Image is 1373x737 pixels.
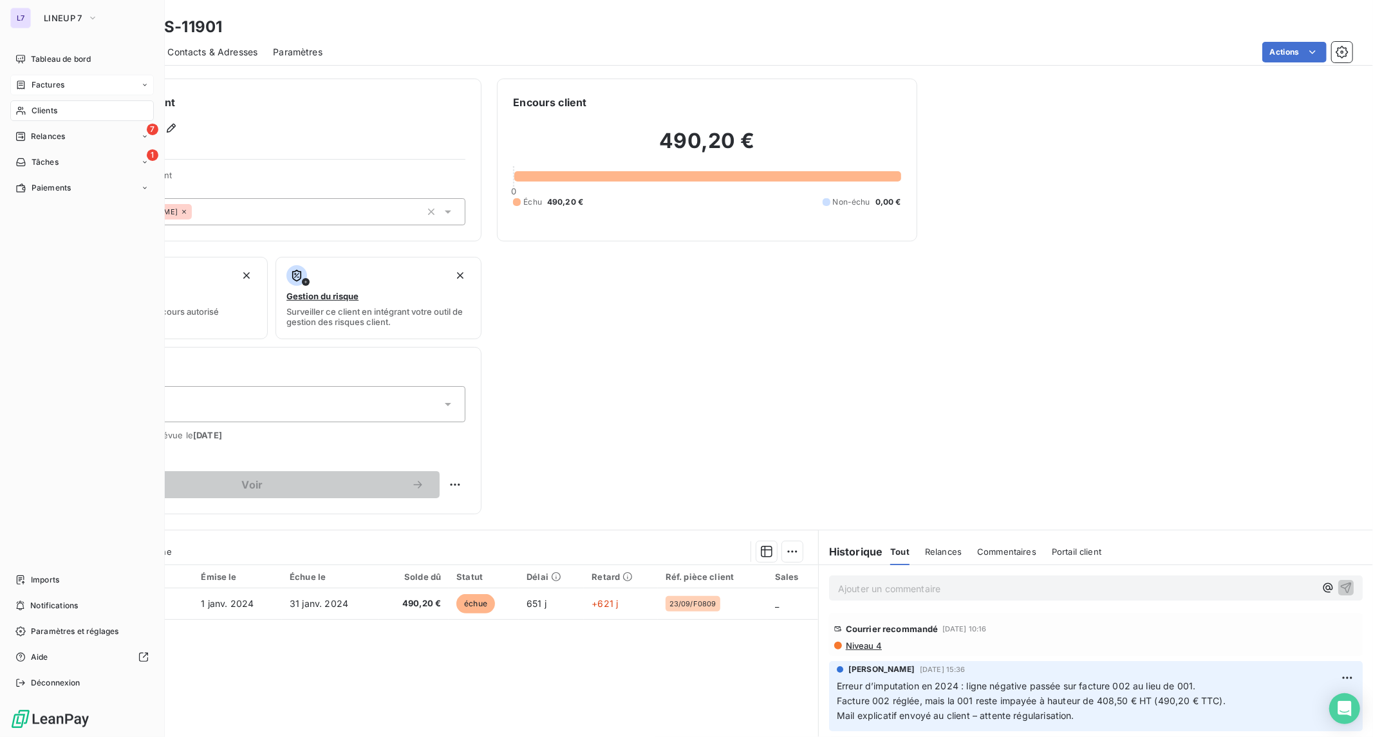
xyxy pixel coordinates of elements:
span: Tableau de bord [31,53,91,65]
button: Gestion du risqueSurveiller ce client en intégrant votre outil de gestion des risques client. [276,257,481,339]
span: 31 janv. 2024 [290,598,348,609]
span: 1 janv. 2024 [201,598,254,609]
span: 490,20 € [547,196,583,208]
span: échue [456,594,495,613]
span: 490,20 € [386,597,442,610]
input: Ajouter une valeur [192,206,202,218]
span: [DATE] 10:16 [942,625,987,633]
span: [DATE] 15:36 [920,666,966,673]
span: Paramètres [273,46,322,59]
div: Réf. pièce client [666,572,760,582]
h6: Encours client [513,95,586,110]
span: 23/09/F0809 [669,600,716,608]
h6: Informations client [78,95,465,110]
div: Solde dû [386,572,442,582]
div: Statut [456,572,511,582]
span: Contacts & Adresses [167,46,257,59]
span: Gestion du risque [286,291,359,301]
span: Surveiller ce client en intégrant votre outil de gestion des risques client. [286,306,471,327]
div: Retard [592,572,649,582]
span: Propriétés Client [104,170,465,188]
h6: Relance [78,363,465,378]
span: [DATE] [193,430,222,440]
span: LINEUP 7 [44,13,82,23]
h3: 369 - IS-11901 [113,15,222,39]
span: Paramètres et réglages [31,626,118,637]
span: Tout [890,546,910,557]
div: L7 [10,8,31,28]
span: Voir [93,480,411,490]
span: 0,00 € [875,196,901,208]
span: _ [775,598,779,609]
span: Non-échu [833,196,870,208]
div: Échue le [290,572,371,582]
div: Open Intercom Messenger [1329,693,1360,724]
span: Relances [31,131,65,142]
span: Paiements [32,182,71,194]
span: +621 j [592,598,618,609]
span: Imports [31,574,59,586]
span: Commentaires [977,546,1036,557]
span: 651 j [527,598,546,609]
span: Échu [523,196,542,208]
span: Tâches [32,156,59,168]
a: Aide [10,647,154,667]
span: 1 [147,149,158,161]
span: Portail client [1052,546,1101,557]
span: Clients [32,105,57,117]
div: Délai [527,572,576,582]
h2: 490,20 € [513,128,901,167]
span: Déconnexion [31,677,80,689]
span: Facture 002 réglée, mais la 001 reste impayée à hauteur de 408,50 € HT (490,20 € TTC). [837,695,1226,706]
span: 7 [147,124,158,135]
span: Relances [925,546,962,557]
img: Logo LeanPay [10,709,90,729]
span: Erreur d’imputation en 2024 : ligne négative passée sur facture 002 au lieu de 001. [837,680,1195,691]
div: Émise le [201,572,274,582]
span: [PERSON_NAME] [848,664,915,675]
button: Actions [1262,42,1327,62]
span: Factures [32,79,64,91]
span: Notifications [30,600,78,611]
span: Niveau 4 [845,640,882,651]
button: Limite d’encoursAjouter une limite d’encours autorisé [62,257,268,339]
span: Mail explicatif envoyé au client – attente régularisation. [837,710,1074,721]
span: Aide [31,651,48,663]
span: 0 [511,186,516,196]
span: Prochaine relance prévue le [78,430,465,440]
span: Courrier recommandé [846,624,939,634]
div: Sales [775,572,810,582]
h6: Historique [819,544,883,559]
button: Voir [78,471,440,498]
